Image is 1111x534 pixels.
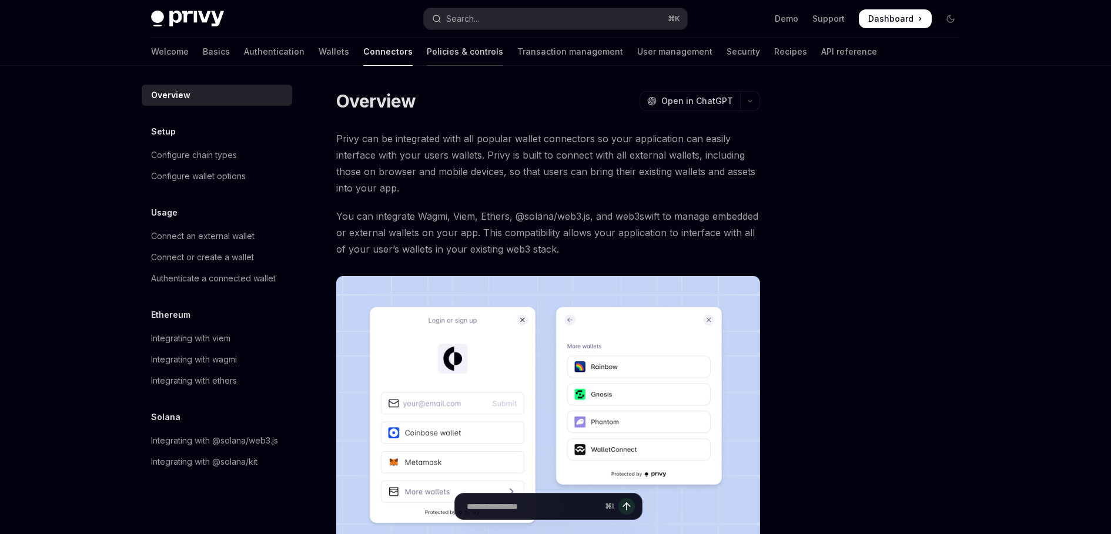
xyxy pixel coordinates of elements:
button: Open in ChatGPT [640,91,740,111]
a: Configure chain types [142,145,292,166]
span: Dashboard [868,13,913,25]
button: Toggle dark mode [941,9,960,28]
div: Connect an external wallet [151,229,255,243]
input: Ask a question... [467,493,600,519]
a: Dashboard [859,9,932,28]
div: Integrating with @solana/kit [151,455,257,469]
a: Integrating with @solana/web3.js [142,430,292,451]
h5: Ethereum [151,308,190,322]
span: Open in ChatGPT [661,95,733,107]
a: Recipes [774,38,807,66]
div: Authenticate a connected wallet [151,271,276,286]
button: Open search [424,8,687,29]
span: ⌘ K [668,14,680,23]
a: Support [812,13,845,25]
span: You can integrate Wagmi, Viem, Ethers, @solana/web3.js, and web3swift to manage embedded or exter... [336,208,760,257]
a: Connectors [363,38,413,66]
span: Privy can be integrated with all popular wallet connectors so your application can easily interfa... [336,130,760,196]
a: Security [727,38,760,66]
a: Configure wallet options [142,166,292,187]
div: Configure chain types [151,148,237,162]
a: Connect an external wallet [142,226,292,247]
a: Authenticate a connected wallet [142,268,292,289]
a: Authentication [244,38,304,66]
a: Transaction management [517,38,623,66]
a: Connect or create a wallet [142,247,292,268]
a: API reference [821,38,877,66]
a: Overview [142,85,292,106]
div: Integrating with viem [151,331,230,345]
div: Configure wallet options [151,169,246,183]
div: Integrating with wagmi [151,352,237,367]
div: Connect or create a wallet [151,250,254,264]
a: User management [637,38,712,66]
div: Integrating with ethers [151,374,237,388]
a: Basics [203,38,230,66]
h5: Setup [151,125,176,139]
a: Integrating with viem [142,328,292,349]
h5: Solana [151,410,180,424]
button: Send message [618,498,635,515]
img: dark logo [151,11,224,27]
h1: Overview [336,90,416,112]
a: Integrating with wagmi [142,349,292,370]
h5: Usage [151,206,178,220]
a: Wallets [319,38,349,66]
a: Welcome [151,38,189,66]
a: Integrating with ethers [142,370,292,391]
a: Demo [775,13,798,25]
div: Overview [151,88,190,102]
a: Policies & controls [427,38,503,66]
a: Integrating with @solana/kit [142,451,292,472]
div: Search... [446,12,479,26]
div: Integrating with @solana/web3.js [151,434,278,448]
